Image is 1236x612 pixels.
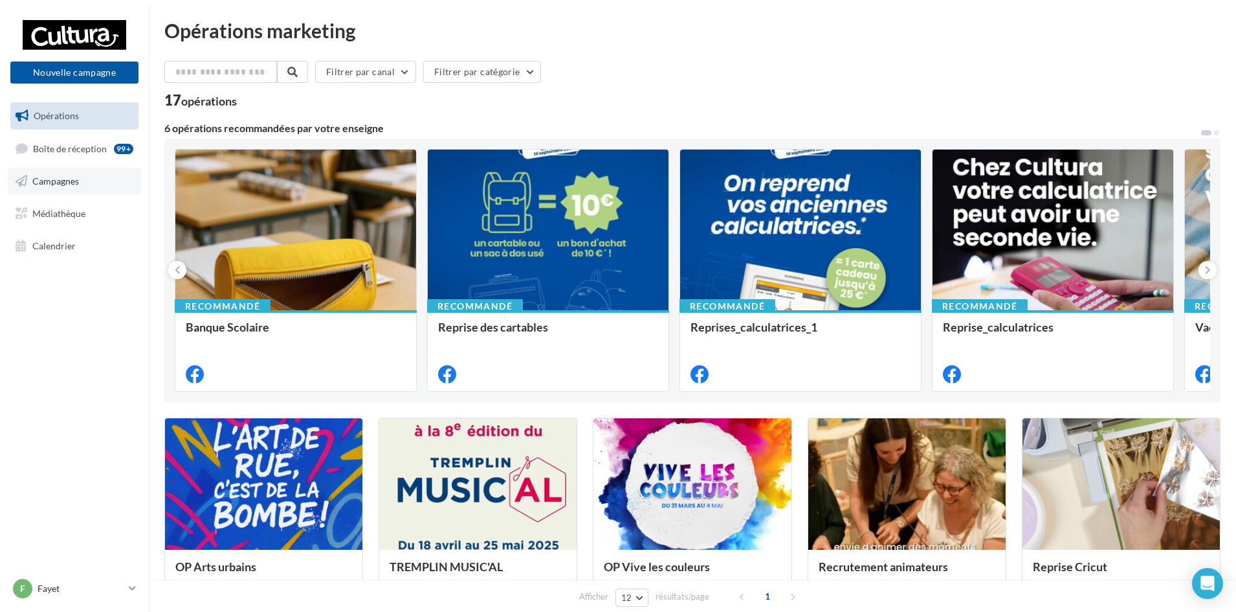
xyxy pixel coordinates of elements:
[38,582,124,595] p: Fayet
[315,61,416,83] button: Filtrer par canal
[8,102,141,130] a: Opérations
[621,593,632,603] span: 12
[819,560,948,574] span: Recrutement animateurs
[932,299,1028,313] div: Recommandé
[8,135,141,163] a: Boîte de réception99+
[427,299,523,313] div: Recommandé
[690,320,817,334] span: Reprises_calculatrices_1
[10,576,138,601] a: F Fayet
[8,232,141,260] a: Calendrier
[181,95,237,107] div: opérations
[10,62,138,84] button: Nouvelle campagne
[757,586,778,607] span: 1
[604,560,710,574] span: OP Vive les couleurs
[34,110,79,121] span: Opérations
[33,142,107,153] span: Boîte de réception
[579,591,608,603] span: Afficher
[32,240,76,251] span: Calendrier
[114,144,133,154] div: 99+
[164,93,237,108] div: 17
[164,21,1220,40] div: Opérations marketing
[390,560,503,574] span: TREMPLIN MUSIC'AL
[32,208,85,219] span: Médiathèque
[8,168,141,195] a: Campagnes
[164,123,1200,133] div: 6 opérations recommandées par votre enseigne
[679,299,775,313] div: Recommandé
[423,61,541,83] button: Filtrer par catégorie
[615,589,648,607] button: 12
[175,299,270,313] div: Recommandé
[1033,560,1107,574] span: Reprise Cricut
[438,320,548,334] span: Reprise des cartables
[943,320,1054,334] span: Reprise_calculatrices
[175,560,256,574] span: OP Arts urbains
[20,582,25,595] span: F
[186,320,269,334] span: Banque Scolaire
[32,176,79,187] span: Campagnes
[656,591,709,603] span: résultats/page
[8,200,141,227] a: Médiathèque
[1192,568,1223,599] div: Open Intercom Messenger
